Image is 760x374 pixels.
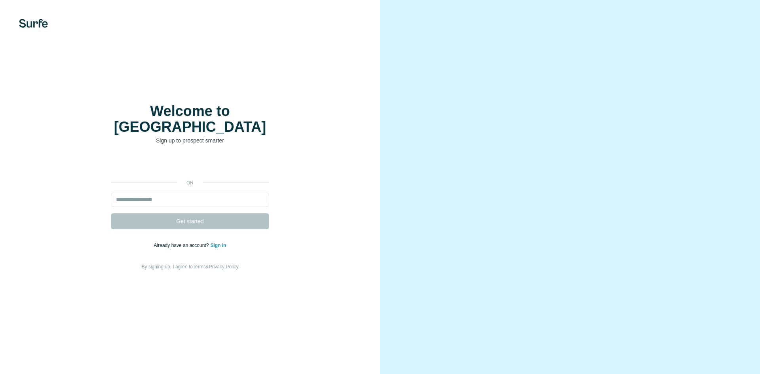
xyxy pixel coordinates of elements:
[210,243,226,248] a: Sign in
[209,264,239,270] a: Privacy Policy
[154,243,211,248] span: Already have an account?
[107,156,273,174] iframe: Knop Inloggen met Google
[111,103,269,135] h1: Welcome to [GEOGRAPHIC_DATA]
[19,19,48,28] img: Surfe's logo
[193,264,206,270] a: Terms
[142,264,239,270] span: By signing up, I agree to &
[111,137,269,144] p: Sign up to prospect smarter
[177,179,203,186] p: or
